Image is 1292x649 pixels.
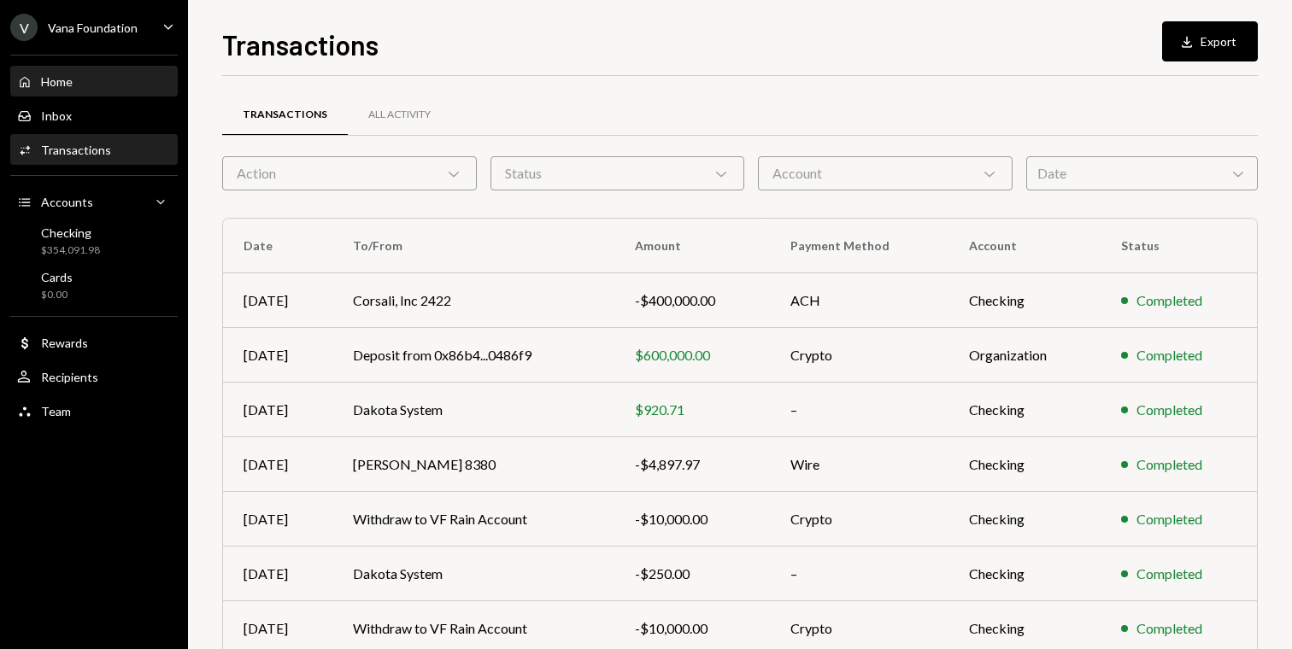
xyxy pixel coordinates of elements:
[1136,290,1202,311] div: Completed
[41,404,71,418] div: Team
[244,454,312,475] div: [DATE]
[10,100,178,131] a: Inbox
[770,328,949,383] td: Crypto
[1101,219,1257,273] th: Status
[41,336,88,350] div: Rewards
[10,220,178,261] a: Checking$354,091.98
[368,108,431,122] div: All Activity
[1136,509,1202,529] div: Completed
[41,108,72,123] div: Inbox
[1136,618,1202,639] div: Completed
[41,243,100,258] div: $354,091.98
[770,547,949,601] td: –
[10,327,178,358] a: Rewards
[10,134,178,165] a: Transactions
[758,156,1013,190] div: Account
[244,400,312,420] div: [DATE]
[222,156,477,190] div: Action
[1136,454,1202,475] div: Completed
[332,437,614,492] td: [PERSON_NAME] 8380
[41,370,98,384] div: Recipients
[948,219,1101,273] th: Account
[244,564,312,584] div: [DATE]
[948,273,1101,328] td: Checking
[244,345,312,365] div: [DATE]
[1026,156,1258,190] div: Date
[770,219,949,273] th: Payment Method
[948,547,1101,601] td: Checking
[635,618,749,639] div: -$10,000.00
[41,143,111,157] div: Transactions
[10,361,178,392] a: Recipients
[770,383,949,437] td: –
[41,270,73,284] div: Cards
[348,93,451,137] a: All Activity
[948,437,1101,492] td: Checking
[332,273,614,328] td: Corsali, Inc 2422
[635,400,749,420] div: $920.71
[948,492,1101,547] td: Checking
[635,509,749,529] div: -$10,000.00
[223,219,332,273] th: Date
[332,383,614,437] td: Dakota System
[41,195,93,209] div: Accounts
[1136,345,1202,365] div: Completed
[332,328,614,383] td: Deposit from 0x86b4...0486f9
[770,492,949,547] td: Crypto
[948,328,1101,383] td: Organization
[635,290,749,311] div: -$400,000.00
[1136,564,1202,584] div: Completed
[41,74,73,89] div: Home
[10,186,178,217] a: Accounts
[614,219,770,273] th: Amount
[244,509,312,529] div: [DATE]
[10,14,38,41] div: V
[635,564,749,584] div: -$250.00
[1162,21,1258,61] button: Export
[244,290,312,311] div: [DATE]
[222,93,348,137] a: Transactions
[244,618,312,639] div: [DATE]
[332,547,614,601] td: Dakota System
[332,492,614,547] td: Withdraw to VF Rain Account
[948,383,1101,437] td: Checking
[10,395,178,426] a: Team
[635,345,749,365] div: $600,000.00
[48,20,138,35] div: Vana Foundation
[332,219,614,273] th: To/From
[10,265,178,306] a: Cards$0.00
[635,454,749,475] div: -$4,897.97
[1136,400,1202,420] div: Completed
[41,288,73,302] div: $0.00
[222,27,379,61] h1: Transactions
[490,156,745,190] div: Status
[770,273,949,328] td: ACH
[770,437,949,492] td: Wire
[243,108,327,122] div: Transactions
[10,66,178,96] a: Home
[41,225,100,240] div: Checking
